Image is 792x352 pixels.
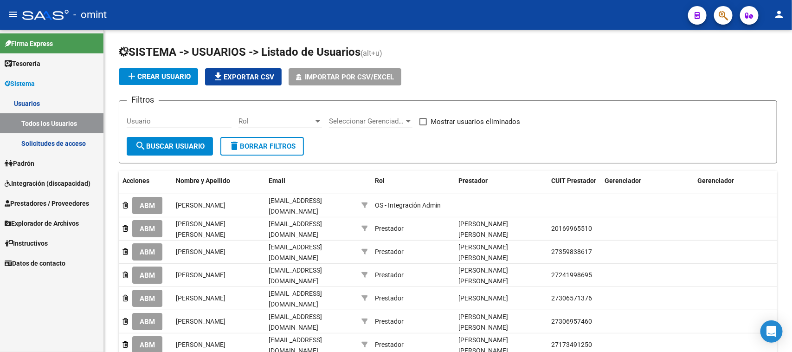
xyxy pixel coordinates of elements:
datatable-header-cell: Nombre y Apellido [172,171,265,202]
span: [PERSON_NAME] [176,294,225,302]
datatable-header-cell: Prestador [455,171,547,202]
span: 27306571376 [551,294,592,302]
span: [EMAIL_ADDRESS][DOMAIN_NAME] [269,267,322,285]
span: ABM [140,248,155,256]
span: Gerenciador [697,177,734,184]
button: Importar por CSV/Excel [289,68,401,85]
datatable-header-cell: CUIT Prestador [547,171,601,202]
span: Gerenciador [605,177,641,184]
button: Buscar Usuario [127,137,213,156]
span: Seleccionar Gerenciador [329,117,404,125]
span: 27173491250 [551,341,592,348]
span: [PERSON_NAME] [PERSON_NAME] [458,243,508,261]
span: [PERSON_NAME] [176,318,225,325]
span: Explorador de Archivos [5,218,79,228]
span: Datos de contacto [5,258,65,268]
div: Open Intercom Messenger [760,320,783,343]
button: Crear Usuario [119,68,198,85]
span: [PERSON_NAME] [176,248,225,255]
span: ABM [140,318,155,326]
span: ABM [140,202,155,210]
div: Prestador [375,247,404,257]
button: ABM [132,197,162,214]
span: [PERSON_NAME] [PERSON_NAME] [458,220,508,238]
span: Nombre y Apellido [176,177,230,184]
span: Exportar CSV [212,73,274,81]
span: 20169965510 [551,225,592,232]
span: [PERSON_NAME] [458,294,508,302]
span: Rol [375,177,385,184]
span: 27241998695 [551,271,592,279]
datatable-header-cell: Gerenciador [601,171,694,202]
span: Firma Express [5,39,53,49]
mat-icon: delete [229,140,240,151]
button: Exportar CSV [205,68,282,85]
span: ABM [140,225,155,233]
span: ABM [140,271,155,280]
div: Prestador [375,316,404,327]
span: Buscar Usuario [135,142,205,150]
span: [EMAIL_ADDRESS][DOMAIN_NAME] [269,290,322,308]
span: Instructivos [5,238,48,248]
div: Prestador [375,270,404,280]
span: [PERSON_NAME] [176,271,225,279]
div: Prestador [375,223,404,234]
span: 27359838617 [551,248,592,255]
span: [EMAIL_ADDRESS][DOMAIN_NAME] [269,313,322,331]
button: ABM [132,220,162,237]
span: [PERSON_NAME] [176,341,225,348]
span: Padrón [5,158,34,169]
div: Prestador [375,293,404,304]
span: (alt+u) [361,49,382,58]
span: ABM [140,294,155,303]
button: ABM [132,290,162,307]
span: Importar por CSV/Excel [305,73,394,81]
div: OS - Integración Admin [375,200,441,211]
span: Sistema [5,78,35,89]
h3: Filtros [127,93,159,106]
button: ABM [132,267,162,284]
datatable-header-cell: Acciones [119,171,172,202]
span: [EMAIL_ADDRESS][DOMAIN_NAME] [269,197,322,215]
span: Prestador [458,177,488,184]
datatable-header-cell: Gerenciador [694,171,786,202]
span: [PERSON_NAME] [176,202,225,209]
span: Mostrar usuarios eliminados [431,116,520,127]
datatable-header-cell: Email [265,171,358,202]
span: [PERSON_NAME] [PERSON_NAME] [176,220,225,238]
span: - omint [73,5,107,25]
span: Prestadores / Proveedores [5,198,89,209]
button: Borrar Filtros [220,137,304,156]
span: Rol [238,117,314,125]
span: [PERSON_NAME] [PERSON_NAME] [458,267,508,285]
div: Prestador [375,339,404,350]
mat-icon: file_download [212,71,224,82]
span: Crear Usuario [126,72,191,81]
span: ABM [140,341,155,349]
button: ABM [132,313,162,330]
span: SISTEMA -> USUARIOS -> Listado de Usuarios [119,46,361,59]
span: Borrar Filtros [229,142,296,150]
span: [EMAIL_ADDRESS][DOMAIN_NAME] [269,243,322,261]
mat-icon: add [126,71,137,82]
datatable-header-cell: Rol [371,171,455,202]
span: Acciones [122,177,149,184]
span: 27306957460 [551,318,592,325]
button: ABM [132,243,162,261]
mat-icon: search [135,140,146,151]
span: Email [269,177,285,184]
span: CUIT Prestador [551,177,596,184]
mat-icon: menu [7,9,19,20]
span: [PERSON_NAME] [PERSON_NAME] [458,313,508,331]
mat-icon: person [773,9,785,20]
span: Integración (discapacidad) [5,178,90,189]
span: [EMAIL_ADDRESS][DOMAIN_NAME] [269,220,322,238]
span: Tesorería [5,59,40,69]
